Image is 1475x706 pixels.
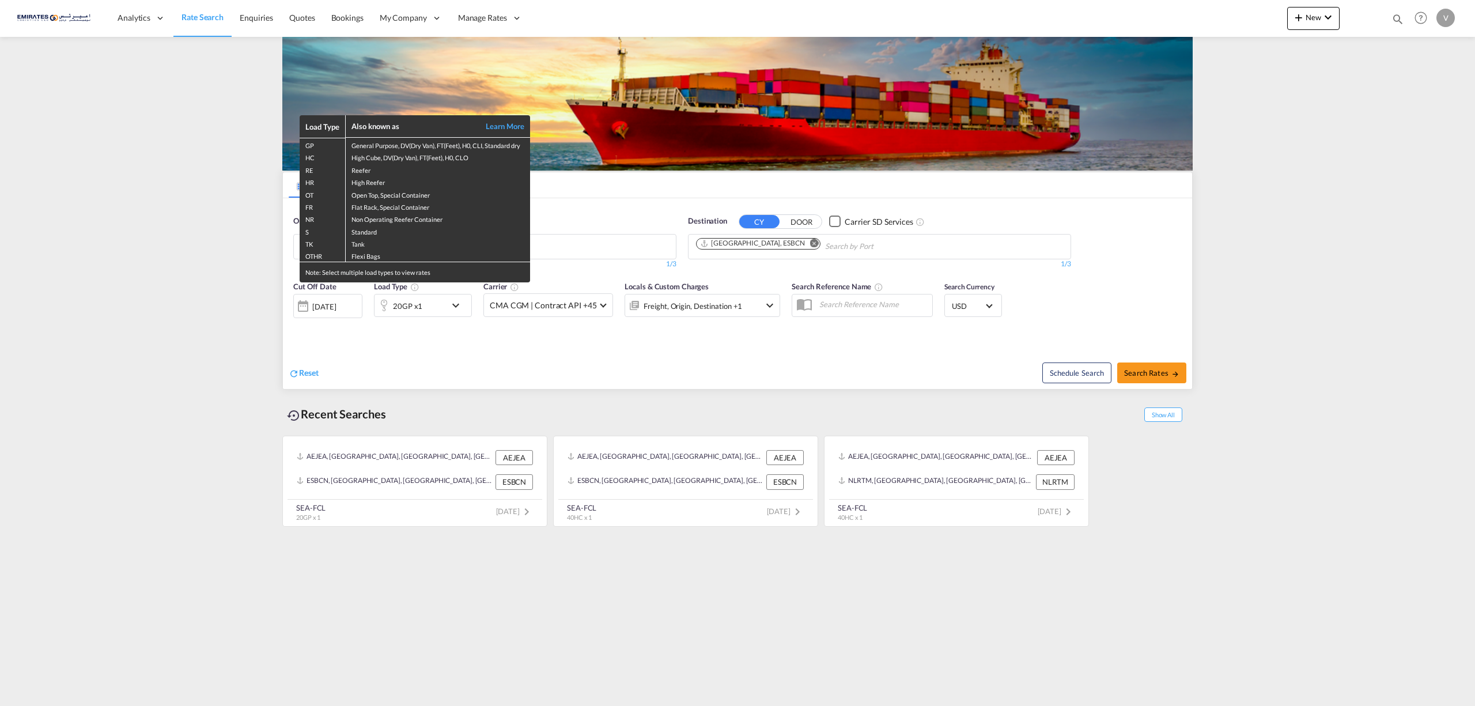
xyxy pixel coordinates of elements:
[346,150,530,163] td: High Cube, DV(Dry Van), FT(Feet), H0, CLO
[346,188,530,200] td: Open Top, Special Container
[346,212,530,224] td: Non Operating Reefer Container
[346,249,530,262] td: Flexi Bags
[300,249,346,262] td: OTHR
[351,121,472,131] div: Also known as
[346,138,530,150] td: General Purpose, DV(Dry Van), FT(Feet), H0, CLI, Standard dry
[346,200,530,212] td: Flat Rack, Special Container
[300,188,346,200] td: OT
[472,121,524,131] a: Learn More
[300,225,346,237] td: S
[346,237,530,249] td: Tank
[300,237,346,249] td: TK
[300,163,346,175] td: RE
[300,115,346,138] th: Load Type
[300,150,346,163] td: HC
[346,225,530,237] td: Standard
[300,175,346,187] td: HR
[346,175,530,187] td: High Reefer
[300,138,346,150] td: GP
[346,163,530,175] td: Reefer
[300,262,530,282] div: Note: Select multiple load types to view rates
[300,212,346,224] td: NR
[300,200,346,212] td: FR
